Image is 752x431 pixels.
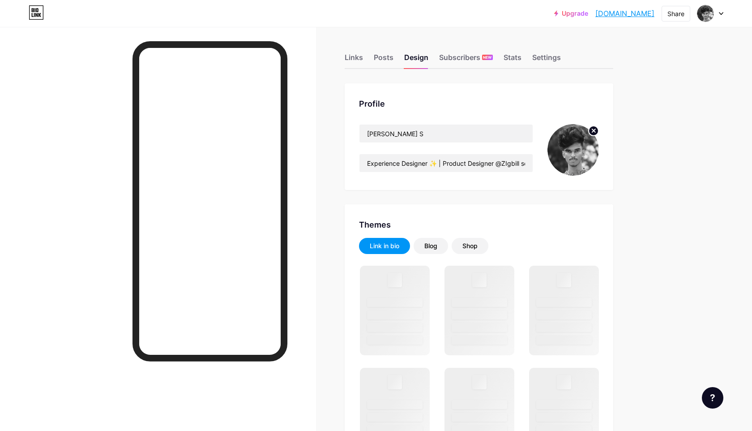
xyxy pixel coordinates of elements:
img: sreerajsux [697,5,714,22]
a: [DOMAIN_NAME] [595,8,654,19]
div: Blog [424,241,437,250]
div: Stats [504,52,521,68]
div: Link in bio [370,241,399,250]
div: Design [404,52,428,68]
span: NEW [483,55,491,60]
div: Shop [462,241,478,250]
img: sreerajsux [547,124,599,176]
div: Links [345,52,363,68]
input: Bio [359,154,533,172]
div: Subscribers [439,52,493,68]
input: Name [359,125,533,142]
div: Settings [532,52,561,68]
div: Profile [359,98,599,110]
div: Posts [374,52,393,68]
div: Themes [359,219,599,231]
a: Upgrade [554,10,588,17]
div: Share [667,9,684,18]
